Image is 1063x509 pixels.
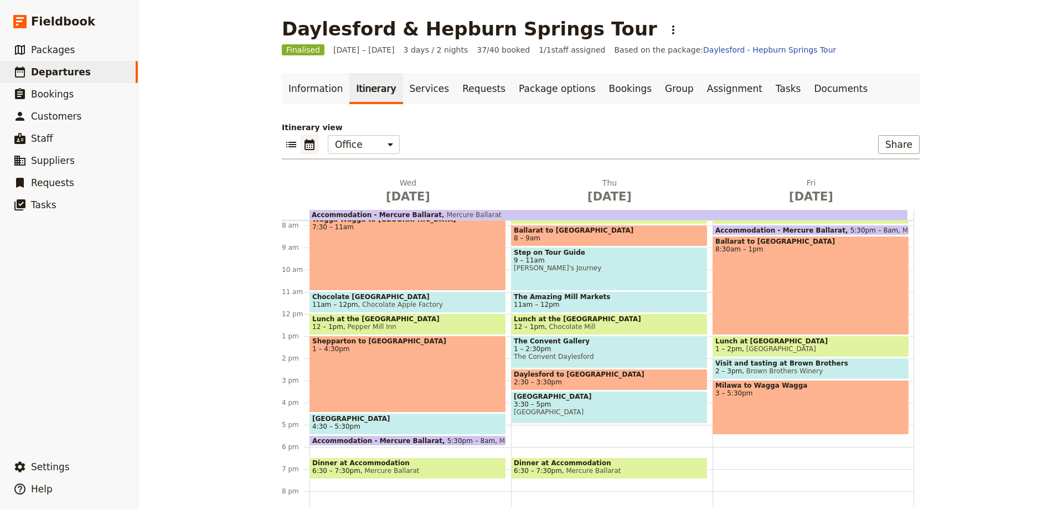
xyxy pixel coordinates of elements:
div: 7 pm [282,465,309,474]
span: Visit and tasting at Brown Brothers [715,359,906,367]
span: Staff [31,133,53,144]
span: Pepper Mill Inn [343,323,396,331]
span: Customers [31,111,81,122]
h1: Daylesford & Hepburn Springs Tour [282,18,657,40]
span: Brown Brothers Winery [742,367,823,375]
div: 9 am [282,243,309,252]
a: Information [282,73,349,104]
span: Chocolate [GEOGRAPHIC_DATA] [312,293,503,301]
span: 3 days / 2 nights [404,44,468,55]
div: Visit and tasting at Brown Brothers2 – 3pmBrown Brothers Winery [713,358,909,379]
div: Daylesford to [GEOGRAPHIC_DATA]2:30 – 3:30pm [511,369,708,390]
div: Step on Tour Guide9 – 11am[PERSON_NAME]'s Journey [511,247,708,291]
div: Lunch at the [GEOGRAPHIC_DATA]12 – 1pmPepper Mill Inn [309,313,506,335]
span: 3:30 – 5pm [514,400,705,408]
span: Settings [31,461,70,472]
div: Ballarat to [GEOGRAPHIC_DATA]8 – 9am [511,225,708,246]
span: Accommodation - Mercure Ballarat [715,227,850,234]
span: [GEOGRAPHIC_DATA] [514,393,705,400]
span: 37/40 booked [477,44,530,55]
span: [DATE] – [DATE] [333,44,395,55]
span: Lunch at the [GEOGRAPHIC_DATA] [514,315,705,323]
span: Ballarat to [GEOGRAPHIC_DATA] [715,238,906,245]
button: Actions [664,20,683,39]
span: 12 – 1pm [312,323,343,331]
span: [GEOGRAPHIC_DATA] [514,408,705,416]
span: Dinner at Accommodation [312,459,503,467]
span: 12 – 1pm [514,323,545,331]
div: 11 am [282,287,309,296]
span: 2 – 3pm [715,367,742,375]
div: The Convent Gallery1 – 2:30pmThe Convent Daylesford [511,336,708,368]
button: Fri [DATE] [713,177,914,209]
div: 4 pm [282,398,309,407]
span: 4:30 – 5:30pm [312,423,360,430]
span: Mercure Ballarat [562,467,621,475]
div: Dinner at Accommodation6:30 – 7:30pmMercure Ballarat [511,457,708,479]
div: 12 pm [282,310,309,318]
span: Milawa to Wagga Wagga [715,382,906,389]
button: Share [878,135,920,154]
div: 8 am [282,221,309,230]
a: Documents [807,73,874,104]
span: 1 – 2pm [715,345,742,353]
span: [DATE] [515,188,704,205]
a: Bookings [602,73,658,104]
h2: Fri [717,177,905,205]
span: 9 – 11am [514,256,705,264]
span: Mercure Ballarat [360,467,420,475]
span: [DATE] [717,188,905,205]
a: Group [658,73,700,104]
div: Milawa to Wagga Wagga3 – 5:30pm [713,380,909,435]
span: 6:30 – 7:30pm [312,467,360,475]
a: Assignment [700,73,769,104]
span: Mercure Ballarat [495,437,554,444]
div: 10 am [282,265,309,274]
p: Itinerary view [282,122,920,133]
span: [GEOGRAPHIC_DATA] [312,415,503,423]
button: List view [282,135,301,154]
span: 5:30pm – 8am [850,227,899,234]
div: Chocolate [GEOGRAPHIC_DATA]11am – 12pmChocolate Apple Factory [309,291,506,313]
span: 3 – 5:30pm [715,389,906,397]
span: Lunch at the [GEOGRAPHIC_DATA] [312,315,503,323]
a: Requests [456,73,512,104]
span: [PERSON_NAME]'s Journey [514,264,705,272]
span: Packages [31,44,75,55]
div: 3 pm [282,376,309,385]
span: Daylesford to [GEOGRAPHIC_DATA] [514,371,705,378]
h2: Wed [314,177,502,205]
div: Ballarat to [GEOGRAPHIC_DATA]8:30am – 1pm [713,236,909,335]
div: Lunch at [GEOGRAPHIC_DATA]1 – 2pm[GEOGRAPHIC_DATA] [713,336,909,357]
div: 5 pm [282,420,309,429]
span: [GEOGRAPHIC_DATA] [742,345,816,353]
span: Help [31,484,53,495]
button: Wed [DATE] [309,177,511,209]
span: 11am – 12pm [514,301,560,309]
a: Tasks [769,73,808,104]
span: Bookings [31,89,74,100]
div: Accommodation - Mercure BallaratMercure Ballarat [309,209,914,220]
span: Accommodation - Mercure Ballarat [312,437,447,444]
div: Lunch at the [GEOGRAPHIC_DATA]12 – 1pmChocolate Mill [511,313,708,335]
span: Departures [31,66,91,78]
a: Services [403,73,456,104]
div: Wagga Wagga to [GEOGRAPHIC_DATA]7:30 – 11am [309,214,506,291]
span: Ballarat to [GEOGRAPHIC_DATA] [514,227,705,234]
div: 1 pm [282,332,309,341]
div: [GEOGRAPHIC_DATA]3:30 – 5pm[GEOGRAPHIC_DATA] [511,391,708,424]
span: 5:30pm – 8am [447,437,496,444]
span: Chocolate Apple Factory [358,301,443,309]
span: 1 – 2:30pm [514,345,705,353]
span: Based on the package: [615,44,837,55]
span: Mercure Ballarat [898,227,957,234]
a: Package options [512,73,602,104]
span: Finalised [282,44,324,55]
span: Shepparton to [GEOGRAPHIC_DATA] [312,337,503,345]
div: 2 pm [282,354,309,363]
div: Shepparton to [GEOGRAPHIC_DATA]1 – 4:30pm [309,336,506,413]
div: Accommodation - Mercure Ballarat5:30pm – 8amMercure Ballarat [713,225,909,235]
h2: Thu [515,177,704,205]
span: 11am – 12pm [312,301,358,309]
span: 8 – 9am [514,234,540,242]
